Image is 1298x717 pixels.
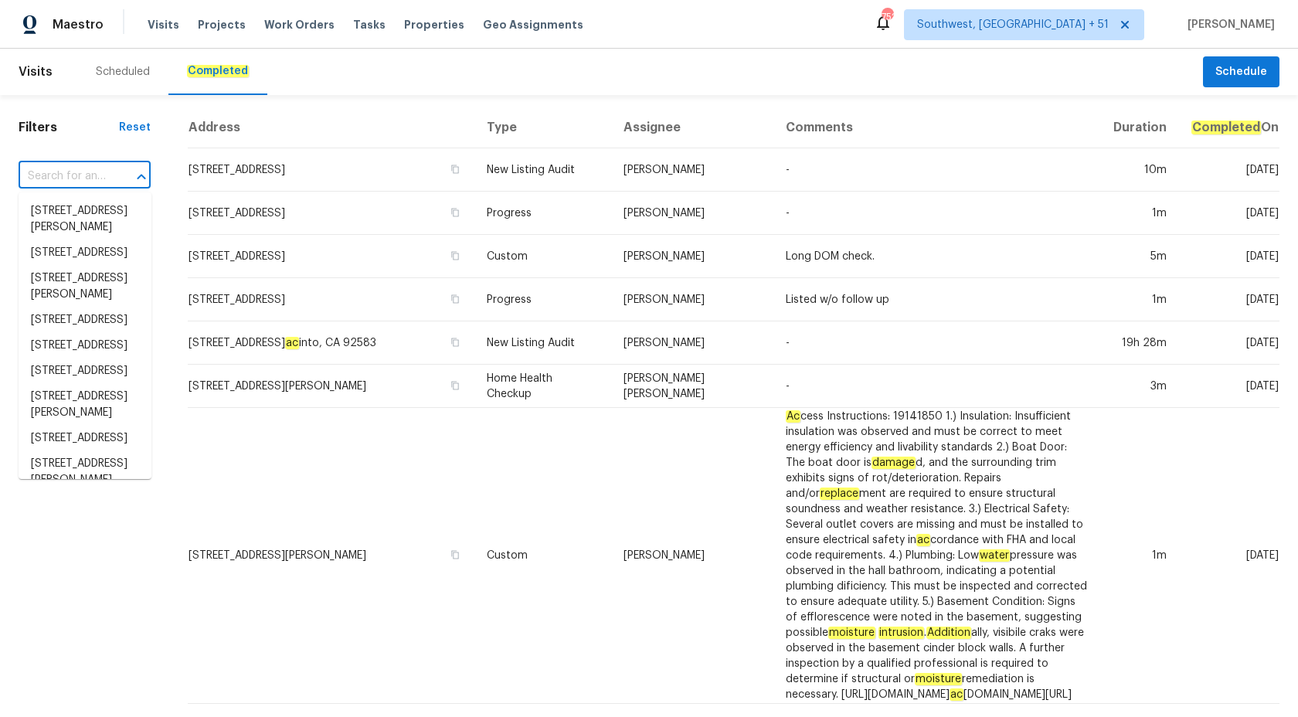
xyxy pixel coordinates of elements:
[917,17,1109,32] span: Southwest, [GEOGRAPHIC_DATA] + 51
[19,266,151,308] li: [STREET_ADDRESS][PERSON_NAME]
[19,240,151,266] li: [STREET_ADDRESS]
[404,17,464,32] span: Properties
[1203,56,1279,88] button: Schedule
[1215,63,1267,82] span: Schedule
[19,199,151,240] li: [STREET_ADDRESS][PERSON_NAME]
[882,9,892,25] div: 752
[1191,121,1261,134] em: Completed
[878,627,924,639] em: intrusion
[148,17,179,32] span: Visits
[1101,235,1179,278] td: 5m
[19,451,151,493] li: [STREET_ADDRESS][PERSON_NAME]
[19,165,107,189] input: Search for an address...
[264,17,335,32] span: Work Orders
[773,107,1101,148] th: Comments
[448,162,462,176] button: Copy Address
[979,549,1010,562] em: water
[1179,278,1279,321] td: [DATE]
[198,17,246,32] span: Projects
[448,548,462,562] button: Copy Address
[611,365,773,408] td: [PERSON_NAME] [PERSON_NAME]
[474,321,611,365] td: New Listing Audit
[786,410,800,423] em: Ac
[19,308,151,333] li: [STREET_ADDRESS]
[611,235,773,278] td: [PERSON_NAME]
[119,120,151,135] div: Reset
[1179,192,1279,235] td: [DATE]
[188,408,474,704] td: [STREET_ADDRESS][PERSON_NAME]
[448,379,462,392] button: Copy Address
[915,673,962,685] em: moisture
[448,206,462,219] button: Copy Address
[19,426,151,451] li: [STREET_ADDRESS]
[773,235,1101,278] td: Long DOM check.
[1179,235,1279,278] td: [DATE]
[1181,17,1275,32] span: [PERSON_NAME]
[1179,148,1279,192] td: [DATE]
[828,627,875,639] em: moisture
[1101,192,1179,235] td: 1m
[1179,408,1279,704] td: [DATE]
[820,488,859,500] em: replace
[19,333,151,358] li: [STREET_ADDRESS]
[131,166,152,188] button: Close
[19,384,151,426] li: [STREET_ADDRESS][PERSON_NAME]
[1101,408,1179,704] td: 1m
[1101,107,1179,148] th: Duration
[474,192,611,235] td: Progress
[611,148,773,192] td: [PERSON_NAME]
[285,337,299,349] em: ac
[474,278,611,321] td: Progress
[474,107,611,148] th: Type
[611,278,773,321] td: [PERSON_NAME]
[187,65,249,77] em: Completed
[188,365,474,408] td: [STREET_ADDRESS][PERSON_NAME]
[773,365,1101,408] td: -
[474,235,611,278] td: Custom
[950,688,963,701] em: ac
[19,120,119,135] h1: Filters
[1179,365,1279,408] td: [DATE]
[474,365,611,408] td: Home Health Checkup
[1101,278,1179,321] td: 1m
[773,408,1101,704] td: cess Instructions: 19141850 1.) Insulation: Insufficient insulation was observed and must be corr...
[916,534,930,546] em: ac
[188,192,474,235] td: [STREET_ADDRESS]
[773,192,1101,235] td: -
[188,107,474,148] th: Address
[1101,148,1179,192] td: 10m
[448,335,462,349] button: Copy Address
[188,235,474,278] td: [STREET_ADDRESS]
[926,627,971,639] em: Addition
[483,17,583,32] span: Geo Assignments
[448,249,462,263] button: Copy Address
[188,278,474,321] td: [STREET_ADDRESS]
[1179,321,1279,365] td: [DATE]
[1101,321,1179,365] td: 19h 28m
[611,192,773,235] td: [PERSON_NAME]
[474,408,611,704] td: Custom
[188,321,474,365] td: [STREET_ADDRESS] into, CA 92583
[19,358,151,384] li: [STREET_ADDRESS]
[474,148,611,192] td: New Listing Audit
[773,148,1101,192] td: -
[188,148,474,192] td: [STREET_ADDRESS]
[773,321,1101,365] td: -
[448,292,462,306] button: Copy Address
[872,457,916,469] em: damage
[53,17,104,32] span: Maestro
[1179,107,1279,148] th: On
[773,278,1101,321] td: Listed w/o follow up
[19,55,53,89] span: Visits
[611,321,773,365] td: [PERSON_NAME]
[611,408,773,704] td: [PERSON_NAME]
[1101,365,1179,408] td: 3m
[353,19,386,30] span: Tasks
[96,64,150,80] div: Scheduled
[611,107,773,148] th: Assignee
